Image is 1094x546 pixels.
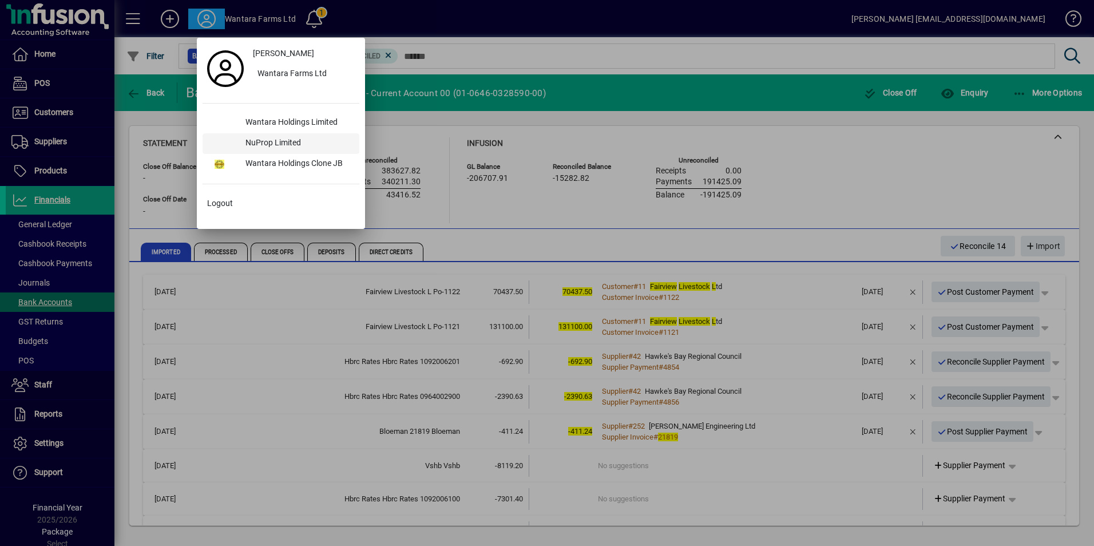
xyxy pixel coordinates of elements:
[236,154,359,175] div: Wantara Holdings Clone JB
[253,48,314,60] span: [PERSON_NAME]
[203,193,359,214] button: Logout
[203,154,359,175] button: Wantara Holdings Clone JB
[203,113,359,133] button: Wantara Holdings Limited
[207,197,233,209] span: Logout
[203,58,248,79] a: Profile
[236,133,359,154] div: NuProp Limited
[248,43,359,64] a: [PERSON_NAME]
[203,133,359,154] button: NuProp Limited
[248,64,359,85] button: Wantara Farms Ltd
[236,113,359,133] div: Wantara Holdings Limited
